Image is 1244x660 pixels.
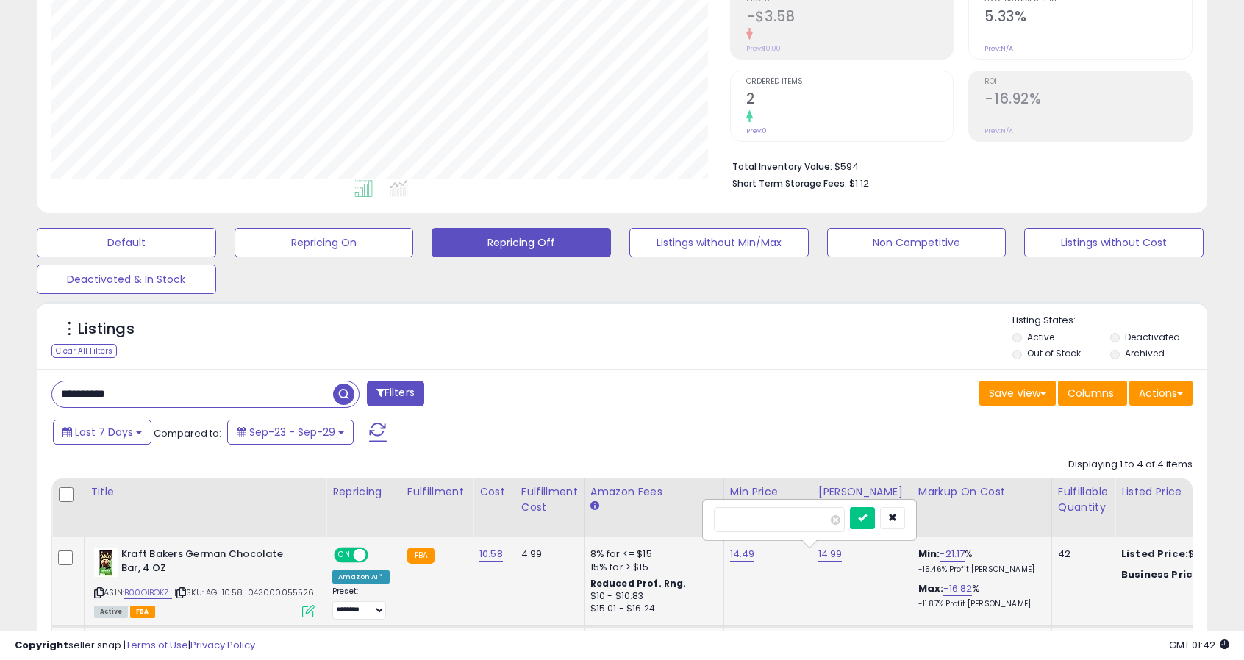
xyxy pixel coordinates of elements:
[1027,347,1081,359] label: Out of Stock
[730,484,806,500] div: Min Price
[1121,568,1243,581] div: $16.9
[332,570,390,584] div: Amazon AI *
[918,548,1040,575] div: %
[126,638,188,652] a: Terms of Use
[732,160,832,173] b: Total Inventory Value:
[407,548,435,564] small: FBA
[174,587,315,598] span: | SKU: AG-10.58-043000055526
[1121,567,1202,581] b: Business Price:
[746,126,767,135] small: Prev: 0
[818,547,843,562] a: 14.99
[730,547,755,562] a: 14.49
[124,587,172,599] a: B00OIBOKZI
[590,561,712,574] div: 15% for > $15
[332,484,395,500] div: Repricing
[479,484,509,500] div: Cost
[1125,331,1180,343] label: Deactivated
[912,478,1051,537] th: The percentage added to the cost of goods (COGS) that forms the calculator for Min & Max prices.
[190,638,255,652] a: Privacy Policy
[940,547,965,562] a: -21.17
[827,228,1007,257] button: Non Competitive
[521,548,573,561] div: 4.99
[984,90,1192,110] h2: -16.92%
[918,564,1040,575] p: -15.46% Profit [PERSON_NAME]
[235,228,414,257] button: Repricing On
[746,8,954,28] h2: -$3.58
[1125,347,1165,359] label: Archived
[15,638,68,652] strong: Copyright
[479,547,503,562] a: 10.58
[1012,314,1207,328] p: Listing States:
[78,319,135,340] h5: Listings
[94,548,315,616] div: ASIN:
[590,484,718,500] div: Amazon Fees
[15,639,255,653] div: seller snap | |
[746,44,781,53] small: Prev: $0.00
[1169,638,1229,652] span: 2025-10-7 01:42 GMT
[818,484,906,500] div: [PERSON_NAME]
[590,603,712,615] div: $15.01 - $16.24
[918,582,1040,609] div: %
[366,549,390,562] span: OFF
[629,228,809,257] button: Listings without Min/Max
[407,484,467,500] div: Fulfillment
[249,425,335,440] span: Sep-23 - Sep-29
[94,548,118,577] img: 417UHVPrm-L._SL40_.jpg
[918,599,1040,609] p: -11.87% Profit [PERSON_NAME]
[332,587,390,620] div: Preset:
[732,177,847,190] b: Short Term Storage Fees:
[732,157,1182,174] li: $594
[746,78,954,86] span: Ordered Items
[521,484,578,515] div: Fulfillment Cost
[1121,548,1243,561] div: $14.98
[849,176,869,190] span: $1.12
[1058,381,1127,406] button: Columns
[984,8,1192,28] h2: 5.33%
[37,265,216,294] button: Deactivated & In Stock
[1027,331,1054,343] label: Active
[90,484,320,500] div: Title
[432,228,611,257] button: Repricing Off
[1068,458,1193,472] div: Displaying 1 to 4 of 4 items
[1024,228,1204,257] button: Listings without Cost
[984,78,1192,86] span: ROI
[335,549,354,562] span: ON
[1121,547,1188,561] b: Listed Price:
[984,44,1013,53] small: Prev: N/A
[918,484,1045,500] div: Markup on Cost
[918,547,940,561] b: Min:
[154,426,221,440] span: Compared to:
[590,548,712,561] div: 8% for <= $15
[51,344,117,358] div: Clear All Filters
[590,500,599,513] small: Amazon Fees.
[121,548,300,578] b: Kraft Bakers German Chocolate Bar, 4 OZ
[1058,548,1104,561] div: 42
[94,606,128,618] span: All listings currently available for purchase on Amazon
[1058,484,1109,515] div: Fulfillable Quantity
[590,577,687,589] b: Reduced Prof. Rng.
[746,90,954,110] h2: 2
[1068,386,1114,401] span: Columns
[943,581,972,596] a: -16.82
[984,126,1013,135] small: Prev: N/A
[37,228,216,257] button: Default
[53,420,151,445] button: Last 7 Days
[918,581,944,595] b: Max:
[1129,381,1193,406] button: Actions
[979,381,1056,406] button: Save View
[75,425,133,440] span: Last 7 Days
[227,420,354,445] button: Sep-23 - Sep-29
[367,381,424,406] button: Filters
[130,606,155,618] span: FBA
[590,590,712,603] div: $10 - $10.83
